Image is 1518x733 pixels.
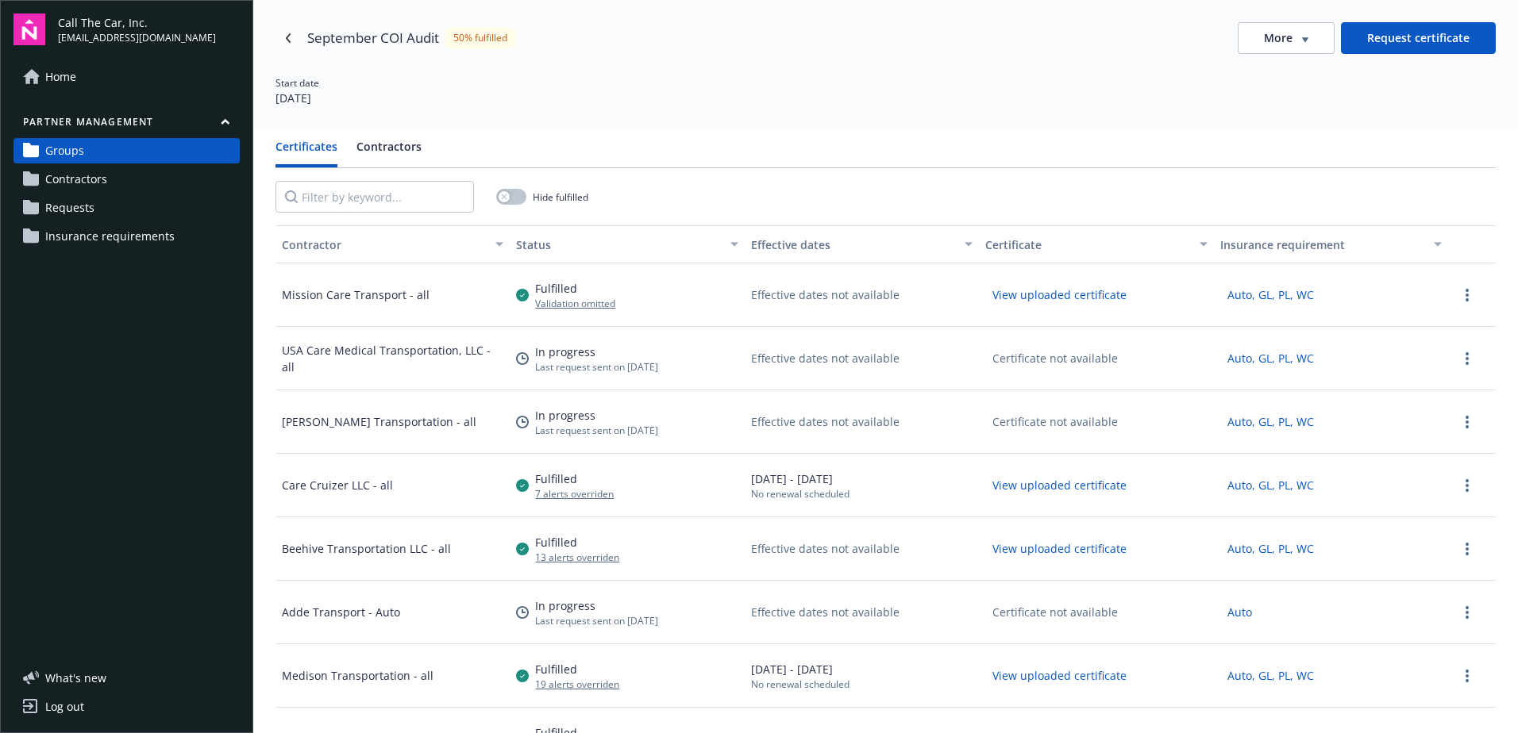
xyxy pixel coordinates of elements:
button: Auto, GL, PL, WC [1220,409,1321,434]
div: Certificate not available [985,346,1125,370]
button: Certificate [979,225,1213,263]
div: Effective dates [751,236,955,253]
div: [DATE] - [DATE] [751,661,850,691]
div: [DATE] - [DATE] [751,470,850,501]
div: Fulfilled [535,280,615,297]
button: Partner management [13,115,240,135]
div: No renewal scheduled [751,677,850,691]
input: Filter by keyword... [275,181,474,213]
a: Contractors [13,167,240,192]
a: more [1458,666,1477,685]
span: More [1264,30,1293,46]
span: Requests [45,195,94,221]
button: More [1238,22,1335,54]
div: September COI Audit [307,28,439,48]
div: Fulfilled [535,661,619,677]
button: Request certificate [1341,22,1496,54]
div: Contractor [282,236,486,253]
div: Effective dates not available [751,540,900,557]
a: Groups [13,138,240,163]
div: Log out [45,694,84,720]
button: Contractors [356,138,422,167]
button: Effective dates [745,225,979,263]
div: Certificate [985,236,1189,253]
div: Certificate not available [985,600,1125,624]
button: View uploaded certificate [985,473,1134,497]
div: 50% fulfilled [445,28,515,48]
div: 7 alerts overriden [535,487,614,501]
div: Effective dates not available [751,413,900,430]
div: In progress [535,407,658,424]
button: Insurance requirement [1214,225,1448,263]
div: Validation omitted [535,297,615,310]
span: Call The Car, Inc. [58,14,216,31]
a: more [1458,476,1477,495]
div: Last request sent on [DATE] [535,360,658,374]
div: Mission Care Transport - all [282,286,430,303]
a: Requests [13,195,240,221]
a: Navigate back [275,25,301,51]
a: Home [13,64,240,90]
div: In progress [535,343,658,360]
button: Auto, GL, PL, WC [1220,346,1321,370]
button: Auto, GL, PL, WC [1220,536,1321,561]
a: more [1458,603,1477,622]
div: Start date [275,76,319,90]
div: No renewal scheduled [751,487,850,501]
a: more [1458,539,1477,558]
div: USA Care Medical Transportation, LLC - all [282,342,503,375]
span: [EMAIL_ADDRESS][DOMAIN_NAME] [58,31,216,45]
button: Auto, GL, PL, WC [1220,282,1321,307]
button: View uploaded certificate [985,663,1134,688]
span: What ' s new [45,670,106,686]
button: Auto [1220,600,1259,624]
span: Insurance requirements [45,224,175,249]
div: Last request sent on [DATE] [535,424,658,437]
button: Status [510,225,744,263]
div: Certificate not available [985,409,1125,434]
div: Care Cruizer LLC - all [282,477,393,493]
div: Effective dates not available [751,286,900,303]
a: Insurance requirements [13,224,240,249]
div: Effective dates not available [751,350,900,366]
a: more [1458,349,1477,368]
button: Auto, GL, PL, WC [1220,473,1321,497]
div: Effective dates not available [751,604,900,620]
img: navigator-logo.svg [13,13,45,45]
a: more [1458,286,1477,305]
div: Adde Transport - Auto [282,604,400,620]
button: Call The Car, Inc.[EMAIL_ADDRESS][DOMAIN_NAME] [58,13,240,45]
button: Certificates [275,138,337,167]
button: What's new [13,670,132,686]
div: Medison Transportation - all [282,667,433,684]
span: Contractors [45,167,107,192]
button: View uploaded certificate [985,536,1134,561]
div: Fulfilled [535,534,619,551]
div: Fulfilled [535,470,614,487]
button: View uploaded certificate [985,282,1134,307]
button: Contractor [275,225,510,263]
div: Insurance requirement [1220,236,1424,253]
div: 19 alerts overriden [535,677,619,691]
div: [PERSON_NAME] Transportation - all [282,413,476,430]
div: [DATE] [275,90,319,106]
div: Last request sent on [DATE] [535,614,658,627]
div: In progress [535,597,658,614]
div: 13 alerts overriden [535,551,619,564]
div: Beehive Transportation LLC - all [282,540,451,557]
div: Status [516,236,720,253]
span: Home [45,64,76,90]
button: Auto, GL, PL, WC [1220,663,1321,688]
span: Hide fulfilled [533,190,588,204]
span: Groups [45,138,84,163]
a: more [1458,413,1477,432]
